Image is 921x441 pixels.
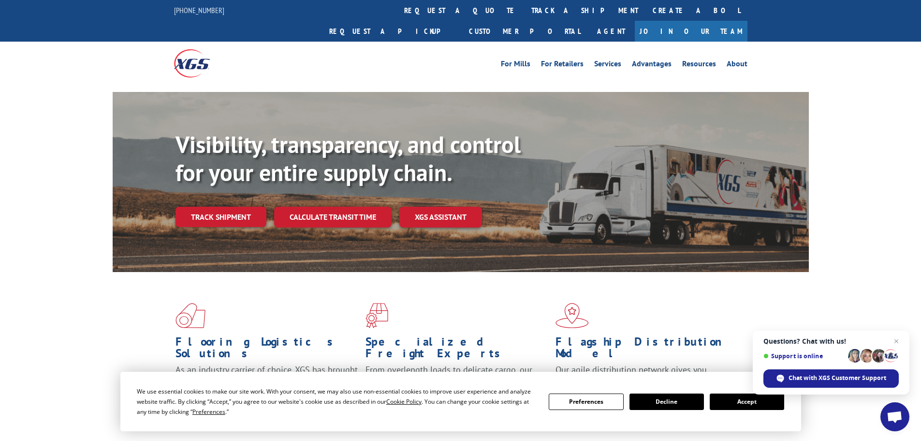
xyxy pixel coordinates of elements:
span: Close chat [891,335,902,347]
p: From overlength loads to delicate cargo, our experienced staff knows the best way to move your fr... [365,364,548,407]
a: About [727,60,747,71]
a: XGS ASSISTANT [399,207,482,228]
button: Accept [710,394,784,410]
a: For Retailers [541,60,584,71]
a: Resources [682,60,716,71]
a: For Mills [501,60,530,71]
a: Track shipment [175,207,266,227]
button: Decline [629,394,704,410]
h1: Flagship Distribution Model [556,336,738,364]
div: Open chat [880,402,909,431]
a: Calculate transit time [274,207,392,228]
img: xgs-icon-flagship-distribution-model-red [556,303,589,328]
h1: Specialized Freight Experts [365,336,548,364]
div: Chat with XGS Customer Support [763,369,899,388]
span: Preferences [192,408,225,416]
a: [PHONE_NUMBER] [174,5,224,15]
b: Visibility, transparency, and control for your entire supply chain. [175,129,521,187]
span: Support is online [763,352,845,360]
h1: Flooring Logistics Solutions [175,336,358,364]
a: Agent [587,21,635,42]
span: As an industry carrier of choice, XGS has brought innovation and dedication to flooring logistics... [175,364,358,398]
div: We use essential cookies to make our site work. With your consent, we may also use non-essential ... [137,386,537,417]
a: Join Our Team [635,21,747,42]
img: xgs-icon-focused-on-flooring-red [365,303,388,328]
span: Chat with XGS Customer Support [789,374,886,382]
span: Cookie Policy [386,397,422,406]
button: Preferences [549,394,623,410]
a: Advantages [632,60,672,71]
a: Services [594,60,621,71]
div: Cookie Consent Prompt [120,372,801,431]
span: Questions? Chat with us! [763,337,899,345]
img: xgs-icon-total-supply-chain-intelligence-red [175,303,205,328]
a: Request a pickup [322,21,462,42]
span: Our agile distribution network gives you nationwide inventory management on demand. [556,364,733,387]
a: Customer Portal [462,21,587,42]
